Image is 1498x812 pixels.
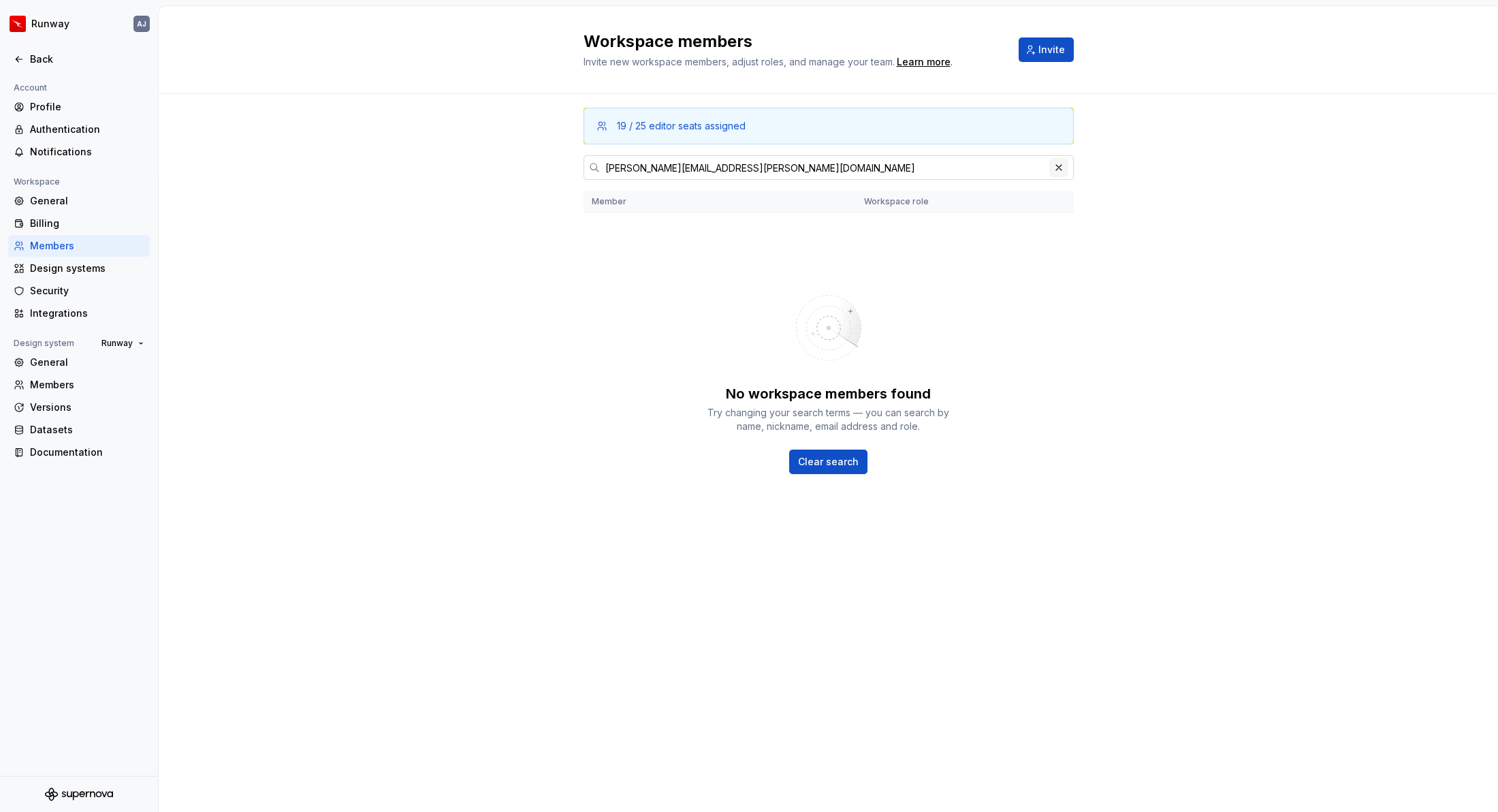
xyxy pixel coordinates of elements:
[8,80,52,96] div: Account
[30,423,144,437] div: Datasets
[798,455,859,469] span: Clear search
[706,406,951,433] div: Try changing your search terms — you can search by name, nickname, email address and role.
[8,335,80,352] div: Design system
[8,190,150,212] a: General
[30,100,144,114] div: Profile
[8,96,150,118] a: Profile
[137,18,146,29] div: AJ
[8,396,150,418] a: Versions
[45,787,113,801] svg: Supernova Logo
[8,257,150,279] a: Design systems
[8,119,150,140] a: Authentication
[8,174,65,190] div: Workspace
[30,262,144,275] div: Design systems
[617,119,746,133] div: 19 / 25 editor seats assigned
[30,284,144,298] div: Security
[584,31,1002,52] h2: Workspace members
[30,52,144,66] div: Back
[101,338,133,349] span: Runway
[1019,37,1074,62] button: Invite
[30,123,144,136] div: Authentication
[8,235,150,257] a: Members
[30,217,144,230] div: Billing
[8,441,150,463] a: Documentation
[30,307,144,320] div: Integrations
[30,446,144,459] div: Documentation
[856,191,1038,213] th: Workspace role
[726,384,931,403] div: No workspace members found
[30,356,144,369] div: General
[30,194,144,208] div: General
[8,280,150,302] a: Security
[8,352,150,373] a: General
[30,145,144,159] div: Notifications
[895,57,953,67] span: .
[897,55,951,69] a: Learn more
[30,239,144,253] div: Members
[8,374,150,396] a: Members
[10,16,26,32] img: 6b187050-a3ed-48aa-8485-808e17fcee26.png
[584,191,856,213] th: Member
[789,450,867,474] button: Clear search
[8,213,150,234] a: Billing
[600,155,1049,180] input: Search in members...
[30,378,144,392] div: Members
[8,141,150,163] a: Notifications
[3,9,155,39] button: RunwayAJ
[584,56,895,67] span: Invite new workspace members, adjust roles, and manage your team.
[31,17,69,31] div: Runway
[8,302,150,324] a: Integrations
[1038,43,1065,57] span: Invite
[30,401,144,414] div: Versions
[8,419,150,441] a: Datasets
[8,48,150,70] a: Back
